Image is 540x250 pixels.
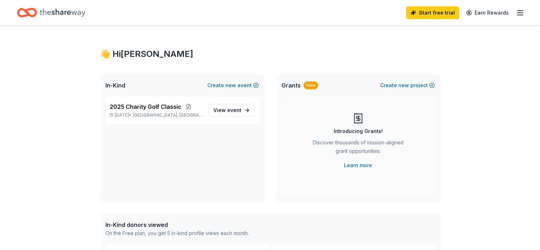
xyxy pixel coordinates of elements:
[213,106,241,115] span: View
[105,229,249,238] div: On the Free plan, you get 5 in-kind profile views each month.
[406,6,459,19] a: Start free trial
[380,81,435,90] button: Createnewproject
[227,107,241,113] span: event
[133,112,203,118] span: [GEOGRAPHIC_DATA], [GEOGRAPHIC_DATA]
[282,81,301,90] span: Grants
[100,48,441,60] div: 👋 Hi [PERSON_NAME]
[17,4,85,21] a: Home
[225,81,236,90] span: new
[398,81,409,90] span: new
[344,161,372,170] a: Learn more
[110,112,203,118] p: [DATE] •
[105,220,249,229] div: In-Kind donors viewed
[304,81,318,89] div: New
[334,127,383,135] div: Introducing Grants!
[207,81,259,90] button: Createnewevent
[310,138,407,158] div: Discover thousands of mission-aligned grant opportunities.
[462,6,513,19] a: Earn Rewards
[110,102,181,111] span: 2025 Charity Golf Classic
[105,81,125,90] span: In-Kind
[209,104,255,117] a: View event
